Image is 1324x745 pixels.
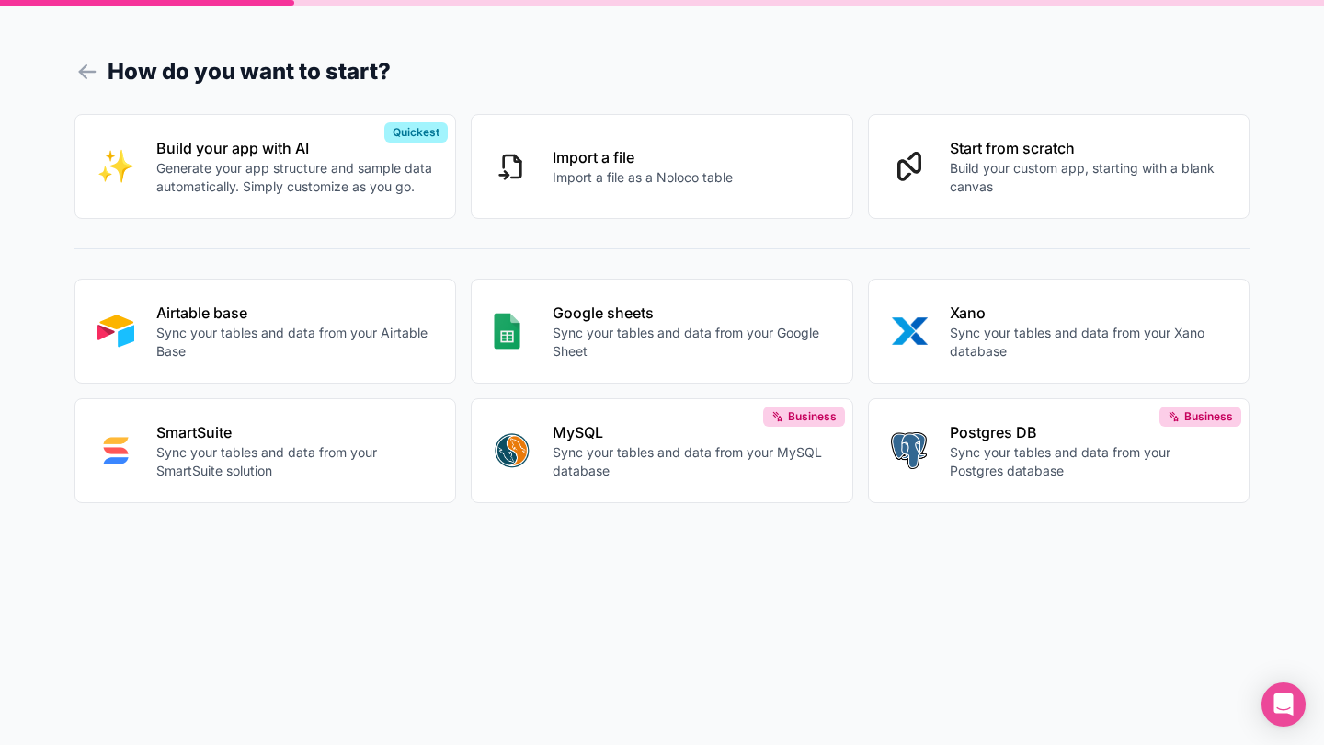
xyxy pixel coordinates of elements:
[868,114,1250,219] button: Start from scratchBuild your custom app, starting with a blank canvas
[471,279,853,384] button: GOOGLE_SHEETSGoogle sheetsSync your tables and data from your Google Sheet
[891,313,928,350] img: XANO
[471,398,853,503] button: MYSQLMySQLSync your tables and data from your MySQL databaseBusiness
[950,159,1227,196] p: Build your custom app, starting with a blank canvas
[950,137,1227,159] p: Start from scratch
[156,137,434,159] p: Build your app with AI
[97,432,134,469] img: SMART_SUITE
[471,114,853,219] button: Import a fileImport a file as a Noloco table
[950,421,1227,443] p: Postgres DB
[868,279,1250,384] button: XANOXanoSync your tables and data from your Xano database
[553,146,733,168] p: Import a file
[74,398,457,503] button: SMART_SUITESmartSuiteSync your tables and data from your SmartSuite solution
[494,313,520,350] img: GOOGLE_SHEETS
[553,302,830,324] p: Google sheets
[950,324,1227,361] p: Sync your tables and data from your Xano database
[97,148,134,185] img: INTERNAL_WITH_AI
[156,324,434,361] p: Sync your tables and data from your Airtable Base
[553,443,830,480] p: Sync your tables and data from your MySQL database
[553,168,733,187] p: Import a file as a Noloco table
[553,421,830,443] p: MySQL
[384,122,448,143] div: Quickest
[97,313,134,350] img: AIRTABLE
[553,324,830,361] p: Sync your tables and data from your Google Sheet
[788,409,837,424] span: Business
[156,443,434,480] p: Sync your tables and data from your SmartSuite solution
[156,159,434,196] p: Generate your app structure and sample data automatically. Simply customize as you go.
[950,302,1227,324] p: Xano
[494,432,531,469] img: MYSQL
[1261,682,1306,727] div: Open Intercom Messenger
[868,398,1250,503] button: POSTGRESPostgres DBSync your tables and data from your Postgres databaseBusiness
[891,432,927,469] img: POSTGRES
[74,279,457,384] button: AIRTABLEAirtable baseSync your tables and data from your Airtable Base
[74,114,457,219] button: INTERNAL_WITH_AIBuild your app with AIGenerate your app structure and sample data automatically. ...
[156,302,434,324] p: Airtable base
[156,421,434,443] p: SmartSuite
[1184,409,1233,424] span: Business
[950,443,1227,480] p: Sync your tables and data from your Postgres database
[74,55,1250,88] h1: How do you want to start?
